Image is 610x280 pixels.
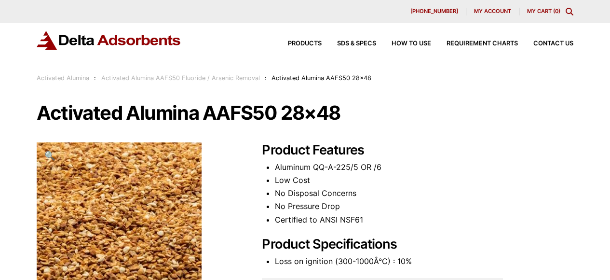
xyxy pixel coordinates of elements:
a: Activated Alumina AAFS50 Fluoride / Arsenic Removal [101,74,260,82]
h2: Product Features [262,142,573,158]
span: 0 [555,8,558,14]
h1: Activated Alumina AAFS50 28×48 [37,103,573,123]
span: How to Use [392,41,431,47]
span: Activated Alumina AAFS50 28×48 [271,74,371,82]
a: [PHONE_NUMBER] [403,8,466,15]
span: : [265,74,267,82]
span: 🔍 [44,150,55,161]
span: [PHONE_NUMBER] [410,9,458,14]
li: Certified to ANSI NSF61 [275,213,573,226]
a: Requirement Charts [431,41,518,47]
li: Low Cost [275,174,573,187]
a: Products [272,41,322,47]
a: SDS & SPECS [322,41,376,47]
li: Loss on ignition (300-1000Â°C) : 10% [275,255,573,268]
li: Aluminum QQ-A-225/5 OR /6 [275,161,573,174]
span: Requirement Charts [447,41,518,47]
h2: Product Specifications [262,237,573,252]
li: No Pressure Drop [275,200,573,213]
div: Toggle Modal Content [566,8,573,15]
a: Activated Alumina [37,74,89,82]
span: Contact Us [533,41,573,47]
img: Delta Adsorbents [37,31,181,50]
li: No Disposal Concerns [275,187,573,200]
a: Contact Us [518,41,573,47]
span: My account [474,9,511,14]
a: My account [466,8,519,15]
span: Products [288,41,322,47]
span: SDS & SPECS [337,41,376,47]
a: My Cart (0) [527,8,560,14]
a: How to Use [376,41,431,47]
a: View full-screen image gallery [37,142,63,169]
span: : [94,74,96,82]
